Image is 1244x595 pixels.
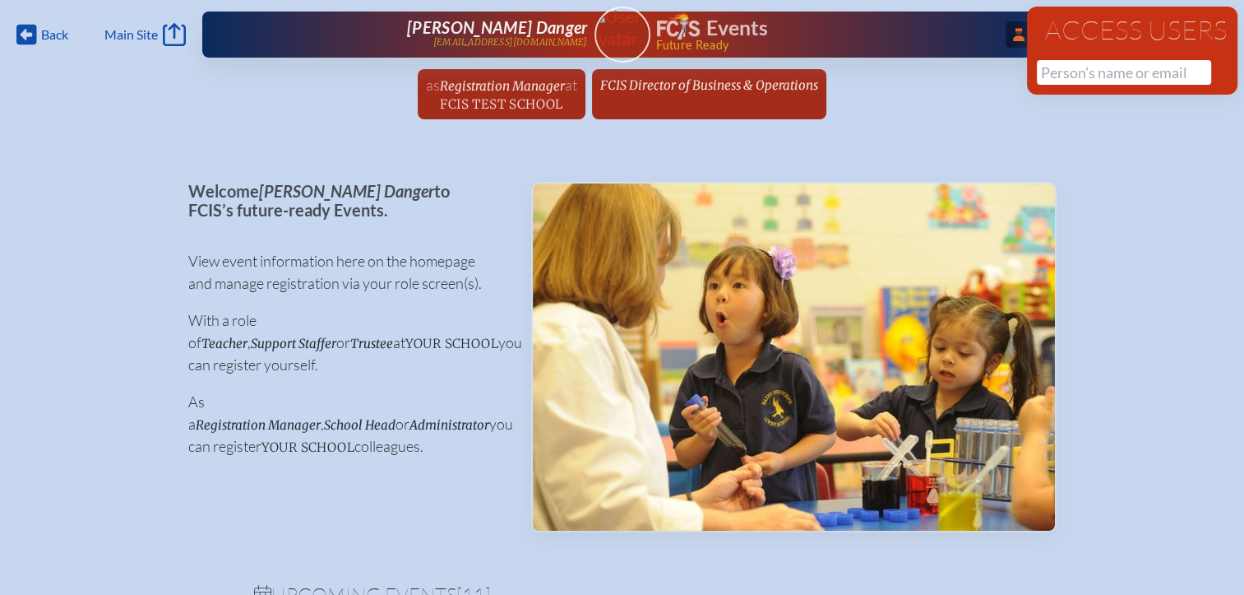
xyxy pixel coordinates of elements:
[409,417,489,433] span: Administrator
[188,182,505,219] p: Welcome to FCIS’s future-ready Events.
[587,6,657,49] img: User Avatar
[259,181,434,201] span: [PERSON_NAME] Danger
[1037,60,1211,85] input: Person’s name or email
[594,7,650,63] a: User Avatar
[1037,16,1228,43] h1: Access Users
[201,336,247,351] span: Teacher
[565,76,577,94] span: at
[196,417,321,433] span: Registration Manager
[594,69,825,100] a: FCIS Director of Business & Operations
[104,23,185,46] a: Main Site
[440,78,565,94] span: Registration Manager
[188,309,505,376] p: With a role of , or at you can register yourself.
[261,439,354,455] span: your school
[405,336,498,351] span: your school
[600,77,818,93] span: FCIS Director of Business & Operations
[433,37,588,48] p: [EMAIL_ADDRESS][DOMAIN_NAME]
[440,96,562,112] span: FCIS Test School
[188,391,505,458] p: As a , or you can register colleagues.
[41,26,68,43] span: Back
[350,336,393,351] span: Trustee
[255,18,588,51] a: [PERSON_NAME] Danger[EMAIL_ADDRESS][DOMAIN_NAME]
[104,26,158,43] span: Main Site
[426,76,440,94] span: as
[657,13,990,51] div: FCIS Events — Future ready
[188,250,505,295] p: View event information here on the homepage and manage registration via your role screen(s).
[419,69,584,119] a: asRegistration ManageratFCIS Test School
[324,417,395,433] span: School Head
[533,184,1055,531] img: Events
[251,336,336,351] span: Support Staffer
[407,17,587,37] span: [PERSON_NAME] Danger
[655,40,989,51] span: Future Ready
